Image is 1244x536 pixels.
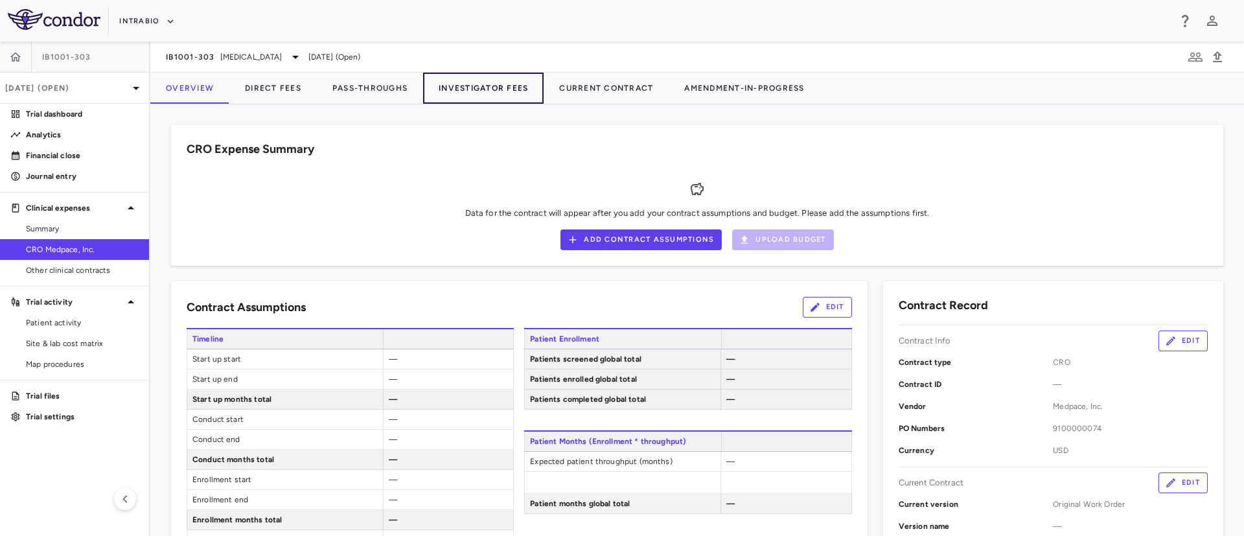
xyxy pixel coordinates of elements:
span: Other clinical contracts [26,264,139,276]
span: IB1001-303 [42,52,91,62]
p: Trial activity [26,296,123,308]
span: [MEDICAL_DATA] [220,51,282,63]
span: CRO Medpace, Inc. [26,244,139,255]
span: — [389,375,397,384]
span: Timeline [187,329,383,349]
span: — [389,495,397,504]
h6: Contract Record [899,297,988,314]
span: Enrollment end [187,490,383,509]
span: — [726,499,735,508]
span: Patients screened global total [525,349,720,369]
span: Patients completed global total [525,390,720,409]
span: — [726,375,735,384]
h6: CRO Expense Summary [187,141,314,158]
span: Patient Enrollment [524,329,720,349]
p: Contract ID [899,379,1054,390]
span: USD [1053,445,1208,456]
button: Overview [150,73,229,104]
p: Current Contract [899,477,963,489]
button: IntraBio [119,11,175,32]
button: Edit [1158,472,1208,493]
span: Medpace, Inc. [1053,401,1208,412]
span: Start up start [187,349,383,369]
button: Add Contract Assumptions [560,229,722,250]
span: [DATE] (Open) [308,51,361,63]
span: — [389,515,397,524]
p: [DATE] (Open) [5,82,128,94]
span: Conduct end [187,430,383,449]
span: — [389,475,397,484]
p: Analytics [26,129,139,141]
p: Vendor [899,401,1054,412]
h6: Contract Assumptions [187,299,306,316]
p: Currency [899,445,1054,456]
p: PO Numbers [899,423,1054,434]
span: Enrollment months total [187,510,383,530]
p: Trial files [26,390,139,402]
button: Investigator Fees [423,73,544,104]
span: CRO [1053,356,1208,368]
p: Journal entry [26,170,139,182]
span: Start up end [187,369,383,389]
span: — [1053,379,1208,390]
button: Amendment-In-Progress [669,73,820,104]
p: Current version [899,498,1054,510]
span: — [389,435,397,444]
button: Edit [1158,331,1208,351]
span: — [389,355,397,364]
span: 9100000074 [1053,423,1208,434]
p: Contract Info [899,335,951,347]
p: Clinical expenses [26,202,123,214]
button: Pass-Throughs [317,73,423,104]
span: Conduct months total [187,450,383,469]
span: — [726,457,735,466]
button: Current Contract [544,73,669,104]
p: Version name [899,520,1054,532]
span: Expected patient throughput (months) [525,452,720,471]
p: Trial settings [26,411,139,423]
span: Original Work Order [1053,498,1208,510]
button: Edit [803,297,852,318]
span: Conduct start [187,410,383,429]
span: Site & lab cost matrix [26,338,139,349]
p: Financial close [26,150,139,161]
p: Trial dashboard [26,108,139,120]
span: — [389,455,397,464]
span: — [389,395,397,404]
span: Patient activity [26,317,139,329]
img: logo-full-BYUhSk78.svg [8,9,100,30]
p: Contract type [899,356,1054,368]
span: Patients enrolled global total [525,369,720,389]
span: Patient months global total [525,494,720,513]
span: Map procedures [26,358,139,370]
span: IB1001-303 [166,52,215,62]
span: Patient Months (Enrollment * throughput) [524,432,720,451]
span: — [1053,520,1208,532]
span: — [726,355,735,364]
p: Data for the contract will appear after you add your contract assumptions and budget. Please add ... [465,207,930,219]
span: — [726,395,735,404]
button: Direct Fees [229,73,317,104]
span: Summary [26,223,139,235]
span: Start up months total [187,390,383,409]
span: Enrollment start [187,470,383,489]
span: — [389,415,397,424]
